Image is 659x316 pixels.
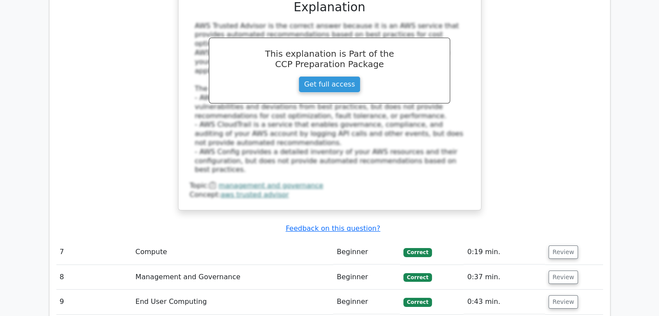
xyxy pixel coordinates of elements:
[56,265,132,290] td: 8
[549,245,578,259] button: Review
[333,265,400,290] td: Beginner
[403,298,432,306] span: Correct
[56,290,132,314] td: 9
[299,76,360,93] a: Get full access
[549,271,578,284] button: Review
[218,181,323,190] a: management and governance
[56,240,132,264] td: 7
[464,290,545,314] td: 0:43 min.
[132,290,334,314] td: End User Computing
[132,240,334,264] td: Compute
[403,248,432,257] span: Correct
[132,265,334,290] td: Management and Governance
[221,190,289,199] a: aws trusted advisor
[464,240,545,264] td: 0:19 min.
[333,290,400,314] td: Beginner
[403,273,432,282] span: Correct
[464,265,545,290] td: 0:37 min.
[549,295,578,309] button: Review
[195,22,464,175] div: AWS Trusted Advisor is the correct answer because it is an AWS service that provides automated re...
[286,224,380,232] a: Feedback on this question?
[190,181,470,190] div: Topic:
[333,240,400,264] td: Beginner
[190,190,470,200] div: Concept:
